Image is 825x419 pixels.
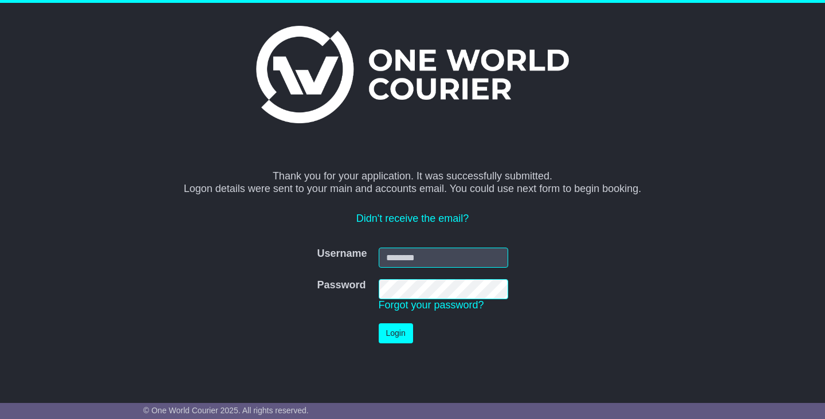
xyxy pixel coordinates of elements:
[184,170,642,194] span: Thank you for your application. It was successfully submitted. Logon details were sent to your ma...
[379,299,484,311] a: Forgot your password?
[356,213,469,224] a: Didn't receive the email?
[379,323,413,343] button: Login
[317,248,367,260] label: Username
[143,406,309,415] span: © One World Courier 2025. All rights reserved.
[256,26,569,123] img: One World
[317,279,366,292] label: Password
